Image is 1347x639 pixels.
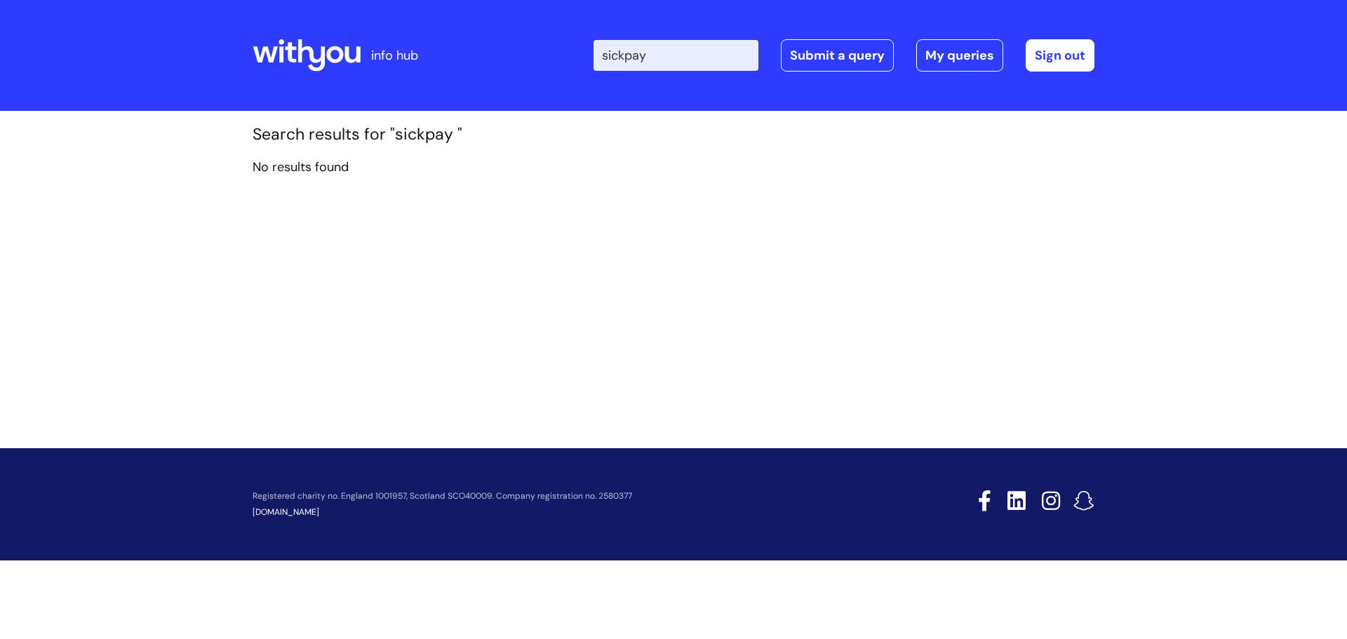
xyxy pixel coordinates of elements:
a: [DOMAIN_NAME] [253,506,319,518]
a: Submit a query [781,39,894,72]
div: | - [594,39,1094,72]
p: Registered charity no. England 1001957, Scotland SCO40009. Company registration no. 2580377 [253,492,878,501]
p: info hub [371,44,418,67]
a: Sign out [1026,39,1094,72]
h1: Search results for "sickpay " [253,125,1094,144]
a: My queries [916,39,1003,72]
p: No results found [253,156,1094,178]
input: Search [594,40,758,71]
